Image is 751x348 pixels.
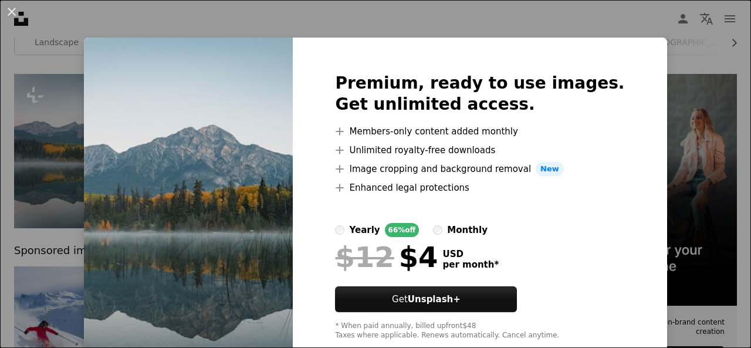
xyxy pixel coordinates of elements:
[335,143,624,157] li: Unlimited royalty-free downloads
[349,223,380,237] div: yearly
[335,242,394,272] span: $12
[442,259,499,270] span: per month *
[433,225,442,235] input: monthly
[335,322,624,340] div: * When paid annually, billed upfront $48 Taxes where applicable. Renews automatically. Cancel any...
[385,223,420,237] div: 66% off
[447,223,488,237] div: monthly
[335,124,624,138] li: Members-only content added monthly
[335,225,344,235] input: yearly66%off
[408,294,461,305] strong: Unsplash+
[335,242,438,272] div: $4
[335,181,624,195] li: Enhanced legal protections
[335,286,517,312] button: GetUnsplash+
[536,162,564,176] span: New
[335,73,624,115] h2: Premium, ready to use images. Get unlimited access.
[442,249,499,259] span: USD
[335,162,624,176] li: Image cropping and background removal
